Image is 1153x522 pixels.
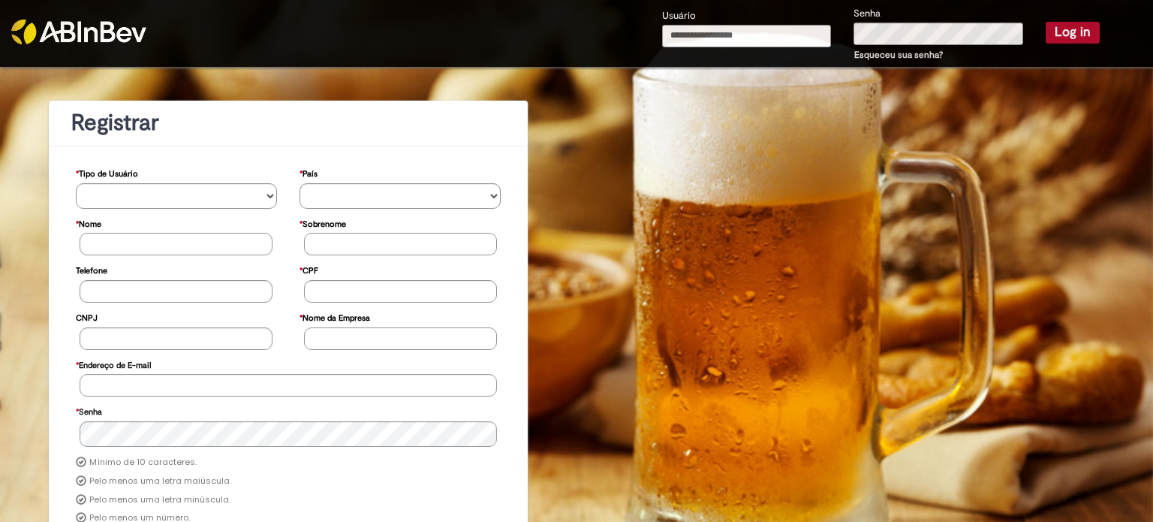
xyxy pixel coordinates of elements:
label: Pelo menos uma letra maiúscula. [89,475,231,487]
label: CNPJ [76,306,98,327]
label: CPF [300,258,318,280]
label: País [300,161,318,183]
a: Esqueceu sua senha? [854,49,943,61]
label: Sobrenome [300,212,346,234]
button: Log in [1046,22,1100,43]
label: Telefone [76,258,107,280]
h1: Registrar [71,110,505,135]
label: Nome da Empresa [300,306,370,327]
label: Usuário [662,9,696,23]
label: Pelo menos uma letra minúscula. [89,494,230,506]
label: Tipo de Usuário [76,161,138,183]
label: Senha [853,7,881,21]
label: Senha [76,400,102,421]
label: Endereço de E-mail [76,353,151,375]
label: Nome [76,212,101,234]
img: ABInbev-white.png [11,20,146,44]
label: Mínimo de 10 caracteres. [89,457,197,469]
